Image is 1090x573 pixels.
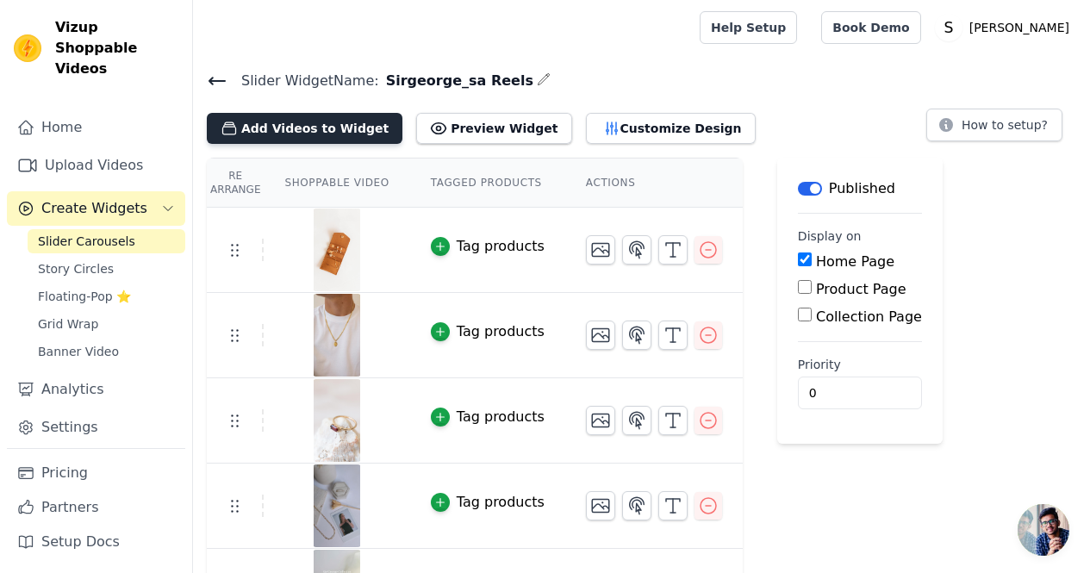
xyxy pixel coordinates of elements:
[586,113,756,144] button: Customize Design
[7,490,185,525] a: Partners
[14,34,41,62] img: Vizup
[38,343,119,360] span: Banner Video
[38,260,114,277] span: Story Circles
[829,178,895,199] p: Published
[313,209,361,291] img: vizup-images-4eef.jpg
[457,407,545,427] div: Tag products
[816,281,906,297] label: Product Page
[926,121,1062,137] a: How to setup?
[798,227,862,245] legend: Display on
[1018,504,1069,556] a: Open chat
[38,233,135,250] span: Slider Carousels
[7,410,185,445] a: Settings
[457,492,545,513] div: Tag products
[944,19,953,36] text: S
[821,11,920,44] a: Book Demo
[313,464,361,547] img: vizup-images-d5e3.jpg
[7,110,185,145] a: Home
[816,308,922,325] label: Collection Page
[28,284,185,308] a: Floating-Pop ⭐
[431,321,545,342] button: Tag products
[207,113,402,144] button: Add Videos to Widget
[700,11,797,44] a: Help Setup
[7,148,185,183] a: Upload Videos
[55,17,178,79] span: Vizup Shoppable Videos
[565,159,743,208] th: Actions
[586,321,615,350] button: Change Thumbnail
[264,159,409,208] th: Shoppable Video
[798,356,922,373] label: Priority
[38,315,98,333] span: Grid Wrap
[416,113,571,144] button: Preview Widget
[431,236,545,257] button: Tag products
[313,379,361,462] img: vizup-images-22e2.jpg
[935,12,1076,43] button: S [PERSON_NAME]
[7,525,185,559] a: Setup Docs
[410,159,565,208] th: Tagged Products
[28,257,185,281] a: Story Circles
[431,407,545,427] button: Tag products
[586,406,615,435] button: Change Thumbnail
[41,198,147,219] span: Create Widgets
[816,253,894,270] label: Home Page
[457,236,545,257] div: Tag products
[586,491,615,520] button: Change Thumbnail
[962,12,1076,43] p: [PERSON_NAME]
[227,71,379,91] span: Slider Widget Name:
[7,372,185,407] a: Analytics
[28,312,185,336] a: Grid Wrap
[537,69,551,92] div: Edit Name
[7,456,185,490] a: Pricing
[7,191,185,226] button: Create Widgets
[457,321,545,342] div: Tag products
[207,159,264,208] th: Re Arrange
[379,71,533,91] span: Sirgeorge_sa Reels
[926,109,1062,141] button: How to setup?
[313,294,361,377] img: vizup-images-e0c8.jpg
[431,492,545,513] button: Tag products
[586,235,615,265] button: Change Thumbnail
[28,229,185,253] a: Slider Carousels
[28,339,185,364] a: Banner Video
[38,288,131,305] span: Floating-Pop ⭐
